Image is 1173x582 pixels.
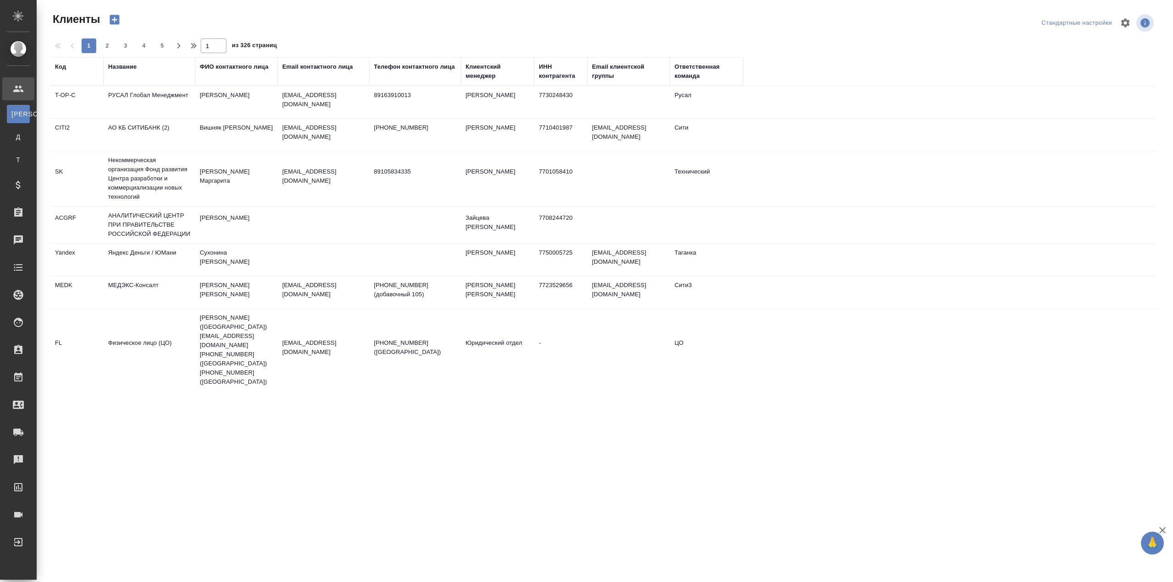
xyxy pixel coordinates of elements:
td: [PERSON_NAME] [461,86,534,118]
p: [EMAIL_ADDRESS][DOMAIN_NAME] [282,338,365,357]
div: Ответственная команда [674,62,739,81]
button: Создать [104,12,126,27]
td: РУСАЛ Глобал Менеджмент [104,86,195,118]
td: Некоммерческая организация Фонд развития Центра разработки и коммерциализации новых технологий [104,151,195,206]
p: [PHONE_NUMBER] [374,123,456,132]
p: [PHONE_NUMBER] (добавочный 105) [374,281,456,299]
td: 7710401987 [534,119,587,151]
div: Клиентский менеджер [466,62,530,81]
td: [PERSON_NAME] [195,86,278,118]
span: из 326 страниц [232,40,277,53]
td: SK [50,163,104,195]
td: Таганка [670,244,743,276]
button: 🙏 [1141,532,1164,555]
td: [PERSON_NAME] ([GEOGRAPHIC_DATA]) [EMAIL_ADDRESS][DOMAIN_NAME] [PHONE_NUMBER] ([GEOGRAPHIC_DATA])... [195,309,278,391]
a: [PERSON_NAME] [7,105,30,123]
span: 🙏 [1145,533,1160,553]
td: [PERSON_NAME] [461,163,534,195]
p: 89105834335 [374,167,456,176]
td: 7723529656 [534,276,587,308]
span: 5 [155,41,170,50]
td: [EMAIL_ADDRESS][DOMAIN_NAME] [587,119,670,151]
button: 4 [137,38,151,53]
span: Настроить таблицу [1114,12,1136,34]
span: [PERSON_NAME] [11,109,25,119]
td: [EMAIL_ADDRESS][DOMAIN_NAME] [587,244,670,276]
span: Д [11,132,25,141]
button: 3 [118,38,133,53]
td: 7730248430 [534,86,587,118]
td: Сухонина [PERSON_NAME] [195,244,278,276]
p: 89163910013 [374,91,456,100]
div: Телефон контактного лица [374,62,455,71]
td: [PERSON_NAME] Маргарита [195,163,278,195]
td: Русал [670,86,743,118]
a: Д [7,128,30,146]
td: 7701058410 [534,163,587,195]
td: - [534,334,587,366]
span: Т [11,155,25,164]
td: MEDK [50,276,104,308]
a: Т [7,151,30,169]
td: [PERSON_NAME] [PERSON_NAME] [195,276,278,308]
td: Зайцева [PERSON_NAME] [461,209,534,241]
td: Yandex [50,244,104,276]
td: Сити3 [670,276,743,308]
td: Яндекс Деньги / ЮМани [104,244,195,276]
td: 7708244720 [534,209,587,241]
td: [EMAIL_ADDRESS][DOMAIN_NAME] [587,276,670,308]
p: [EMAIL_ADDRESS][DOMAIN_NAME] [282,281,365,299]
span: 4 [137,41,151,50]
td: ACGRF [50,209,104,241]
div: split button [1039,16,1114,30]
td: АНАЛИТИЧЕСКИЙ ЦЕНТР ПРИ ПРАВИТЕЛЬСТВЕ РОССИЙСКОЙ ФЕДЕРАЦИИ [104,207,195,243]
span: 2 [100,41,115,50]
div: Email контактного лица [282,62,353,71]
td: [PERSON_NAME] [195,209,278,241]
td: [PERSON_NAME] [PERSON_NAME] [461,276,534,308]
td: T-OP-C [50,86,104,118]
td: 7750005725 [534,244,587,276]
td: Вишняк [PERSON_NAME] [195,119,278,151]
button: 2 [100,38,115,53]
div: ФИО контактного лица [200,62,269,71]
span: Посмотреть информацию [1136,14,1156,32]
td: [PERSON_NAME] [461,244,534,276]
td: Технический [670,163,743,195]
td: АО КБ СИТИБАНК (2) [104,119,195,151]
td: Физическое лицо (ЦО) [104,334,195,366]
div: Email клиентской группы [592,62,665,81]
td: МЕДЭКС-Консалт [104,276,195,308]
p: [EMAIL_ADDRESS][DOMAIN_NAME] [282,91,365,109]
button: 5 [155,38,170,53]
div: Код [55,62,66,71]
p: [PHONE_NUMBER] ([GEOGRAPHIC_DATA]) [374,338,456,357]
td: CITI2 [50,119,104,151]
div: ИНН контрагента [539,62,583,81]
td: ЦО [670,334,743,366]
p: [EMAIL_ADDRESS][DOMAIN_NAME] [282,167,365,185]
td: Юридический отдел [461,334,534,366]
span: Клиенты [50,12,100,27]
td: FL [50,334,104,366]
p: [EMAIL_ADDRESS][DOMAIN_NAME] [282,123,365,141]
td: Сити [670,119,743,151]
span: 3 [118,41,133,50]
td: [PERSON_NAME] [461,119,534,151]
div: Название [108,62,137,71]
